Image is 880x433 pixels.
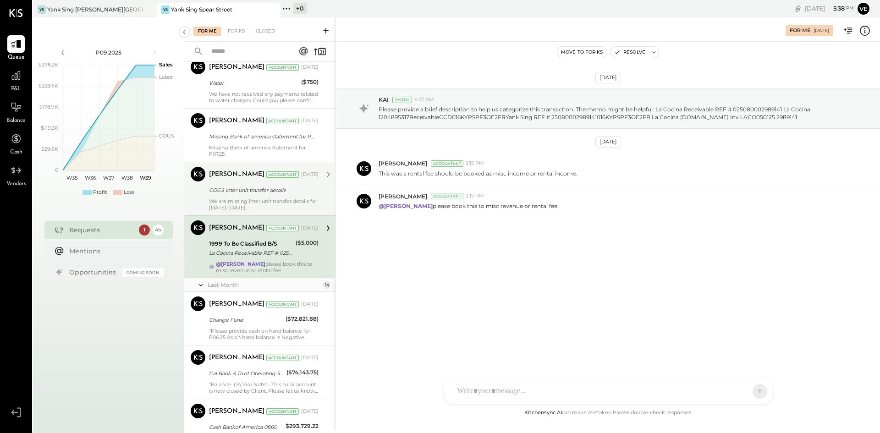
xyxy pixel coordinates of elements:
[286,314,319,323] div: ($72,821.88)
[301,64,319,71] div: [DATE]
[124,189,134,196] div: Loss
[209,63,264,72] div: [PERSON_NAME]
[66,175,77,181] text: W35
[414,96,434,104] span: 6:47 AM
[209,224,264,233] div: [PERSON_NAME]
[379,159,427,167] span: [PERSON_NAME]
[595,72,621,83] div: [DATE]
[209,407,264,416] div: [PERSON_NAME]
[301,408,319,415] div: [DATE]
[103,175,114,181] text: W37
[814,27,829,34] div: [DATE]
[84,175,96,181] text: W36
[10,148,22,157] span: Cash
[11,85,22,93] span: P&L
[209,353,264,362] div: [PERSON_NAME]
[790,27,810,34] div: For Me
[209,198,319,211] div: We are missing inter unit transfer details for [DATE]-[DATE].
[69,247,159,256] div: Mentions
[6,117,26,125] span: Balance
[379,170,577,177] p: This was a rental fee should be booked as misc income or rental income.
[171,5,232,13] div: Yank Sing Spear Street
[159,61,173,68] text: Sales
[793,4,803,13] div: copy link
[266,301,299,307] div: Accountant
[69,268,118,277] div: Opportunities
[431,160,463,167] div: Accountant
[301,225,319,232] div: [DATE]
[296,238,319,247] div: ($5,000)
[209,381,319,394] div: "Balance- (74,144) Note: - This bank account is now closed by Client. Please let us know if we ne...
[209,248,293,258] div: La Cocina Receivable REF # 025080002989141 La Cocina 1204895317ReceivableCCD016KYPSPF3OE2FRYank S...
[0,130,32,157] a: Cash
[209,144,319,157] div: Missing Bank of america statement for P07.25
[610,47,649,58] button: Resolve
[209,78,298,88] div: Water
[805,4,854,13] div: [DATE]
[379,96,389,104] span: KAI
[38,61,58,68] text: $298.2K
[93,189,107,196] div: Profit
[209,91,319,104] div: We have not received any payments related to water charges. Could you please confirm if there are...
[466,192,484,200] span: 2:17 PM
[379,192,427,200] span: [PERSON_NAME]
[323,281,330,289] div: 14
[286,368,319,377] div: ($74,143.75)
[139,175,151,181] text: W39
[266,225,299,231] div: Accountant
[209,315,283,324] div: Change Fund
[209,328,319,340] div: "Please provide cash on hand balance for P06.25 As on hand balance is Negative $72,821 It seems t...
[47,5,143,13] div: Yank Sing [PERSON_NAME][GEOGRAPHIC_DATA]
[55,167,58,173] text: 0
[38,5,46,14] div: YS
[293,3,307,14] div: + 0
[392,97,412,103] div: System
[41,146,58,152] text: $59.6K
[301,117,319,125] div: [DATE]
[209,300,264,309] div: [PERSON_NAME]
[266,118,299,124] div: Accountant
[0,35,32,62] a: Queue
[216,261,319,274] div: please book this to misc revenue or rental fee.
[209,170,264,179] div: [PERSON_NAME]
[301,77,319,87] div: ($750)
[122,268,164,277] div: Coming Soon
[121,175,132,181] text: W38
[431,193,463,199] div: Accountant
[209,132,316,141] div: Missing Bank of america statement for P07.25
[856,1,871,16] button: ve
[69,225,134,235] div: Requests
[266,355,299,361] div: Accountant
[266,64,299,71] div: Accountant
[159,74,173,80] text: Labor
[0,99,32,125] a: Balance
[6,180,26,188] span: Vendors
[266,408,299,415] div: Accountant
[266,171,299,178] div: Accountant
[379,105,848,121] p: Please provide a brief description to help us categorize this transaction. The memo might be help...
[153,225,164,236] div: 45
[209,239,293,248] div: 1999 To Be Classified B/S
[41,125,58,131] text: $119.3K
[0,162,32,188] a: Vendors
[595,136,621,148] div: [DATE]
[209,369,284,378] div: Cal Bank & Trust Operating 5121
[208,281,321,289] div: Last Month
[216,261,265,267] strong: @[PERSON_NAME]
[38,82,58,89] text: $238.6K
[193,27,221,36] div: For Me
[209,422,283,432] div: Cash Bankof America 0860
[209,186,316,195] div: COGS inter unit transfer details
[159,132,174,139] text: COGS
[209,116,264,126] div: [PERSON_NAME]
[379,202,559,210] p: please book this to misc revenue or rental fee.
[39,104,58,110] text: $178.9K
[557,47,607,58] button: Move to for ks
[301,354,319,362] div: [DATE]
[70,49,148,56] div: P09 2025
[0,67,32,93] a: P&L
[301,301,319,308] div: [DATE]
[286,422,319,431] div: $293,729.22
[301,171,319,178] div: [DATE]
[251,27,280,36] div: Closed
